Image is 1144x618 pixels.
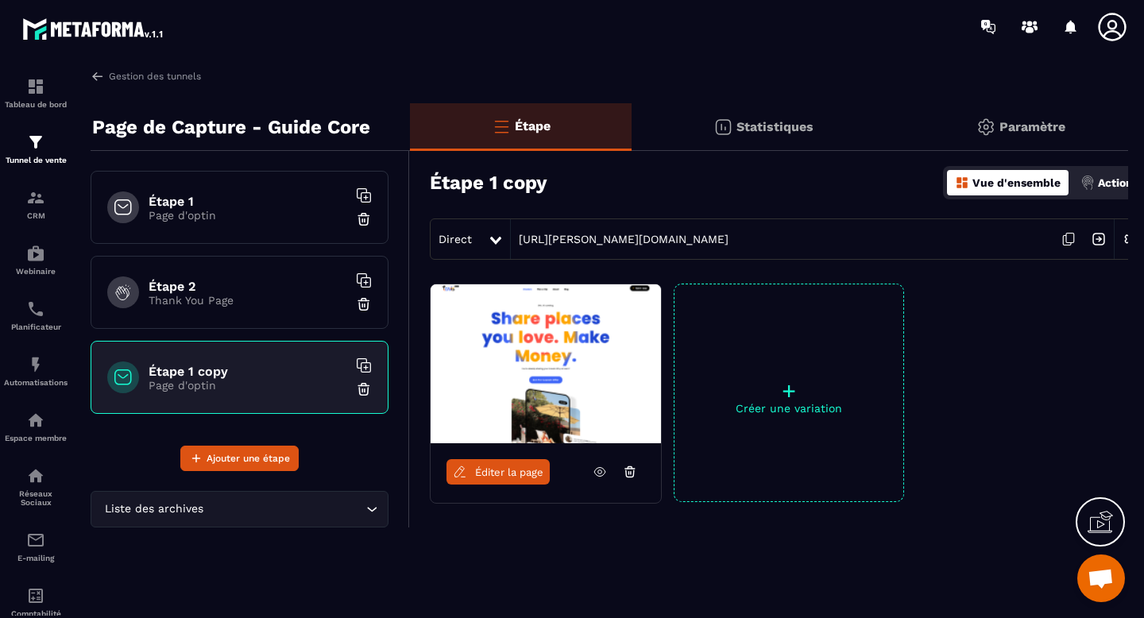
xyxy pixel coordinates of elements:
[1077,554,1125,602] a: Ouvrir le chat
[26,244,45,263] img: automations
[4,176,68,232] a: formationformationCRM
[4,211,68,220] p: CRM
[92,111,370,143] p: Page de Capture - Guide Core
[149,209,347,222] p: Page d'optin
[4,399,68,454] a: automationsautomationsEspace membre
[22,14,165,43] img: logo
[101,500,207,518] span: Liste des archives
[4,156,68,164] p: Tunnel de vente
[4,343,68,399] a: automationsautomationsAutomatisations
[4,121,68,176] a: formationformationTunnel de vente
[207,450,290,466] span: Ajouter une étape
[26,586,45,605] img: accountant
[149,364,347,379] h6: Étape 1 copy
[4,489,68,507] p: Réseaux Sociaux
[4,232,68,288] a: automationsautomationsWebinaire
[180,446,299,471] button: Ajouter une étape
[4,323,68,331] p: Planificateur
[713,118,732,137] img: stats.20deebd0.svg
[511,233,729,245] a: [URL][PERSON_NAME][DOMAIN_NAME]
[26,77,45,96] img: formation
[207,500,362,518] input: Search for option
[674,380,903,402] p: +
[475,466,543,478] span: Éditer la page
[26,466,45,485] img: social-network
[4,65,68,121] a: formationformationTableau de bord
[4,267,68,276] p: Webinaire
[356,211,372,227] img: trash
[4,100,68,109] p: Tableau de bord
[149,279,347,294] h6: Étape 2
[26,531,45,550] img: email
[26,355,45,374] img: automations
[356,381,372,397] img: trash
[4,519,68,574] a: emailemailE-mailing
[1080,176,1095,190] img: actions.d6e523a2.png
[4,454,68,519] a: social-networksocial-networkRéseaux Sociaux
[999,119,1065,134] p: Paramètre
[955,176,969,190] img: dashboard-orange.40269519.svg
[431,284,661,443] img: image
[4,434,68,442] p: Espace membre
[26,133,45,152] img: formation
[149,379,347,392] p: Page d'optin
[515,118,551,133] p: Étape
[4,288,68,343] a: schedulerschedulerPlanificateur
[976,118,995,137] img: setting-gr.5f69749f.svg
[91,69,201,83] a: Gestion des tunnels
[26,411,45,430] img: automations
[26,299,45,319] img: scheduler
[439,233,472,245] span: Direct
[674,402,903,415] p: Créer une variation
[736,119,814,134] p: Statistiques
[91,491,388,527] div: Search for option
[446,459,550,485] a: Éditer la page
[149,194,347,209] h6: Étape 1
[91,69,105,83] img: arrow
[26,188,45,207] img: formation
[4,609,68,618] p: Comptabilité
[492,117,511,136] img: bars-o.4a397970.svg
[1098,176,1138,189] p: Actions
[149,294,347,307] p: Thank You Page
[4,378,68,387] p: Automatisations
[430,172,547,194] h3: Étape 1 copy
[356,296,372,312] img: trash
[4,554,68,562] p: E-mailing
[1084,224,1114,254] img: arrow-next.bcc2205e.svg
[972,176,1061,189] p: Vue d'ensemble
